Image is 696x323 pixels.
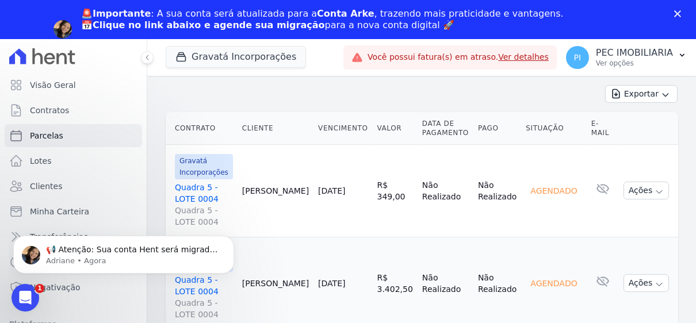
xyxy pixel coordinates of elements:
th: Valor [373,112,418,145]
b: 🚨Importante [81,8,151,19]
a: Minha Carteira [5,200,142,223]
p: Ver opções [596,59,673,68]
button: Ações [624,182,670,199]
a: Quadra 5 - LOTE 0004Quadra 5 - LOTE 0004 [175,274,233,320]
span: Contratos [30,105,69,116]
span: Minha Carteira [30,206,89,217]
div: : A sua conta será atualizada para a , trazendo mais praticidade e vantagens. 📅 para a nova conta... [81,8,564,31]
th: Vencimento [313,112,372,145]
div: Agendado [526,183,582,199]
a: Visão Geral [5,74,142,97]
a: Lotes [5,149,142,172]
td: [PERSON_NAME] [238,144,313,237]
span: PI [574,53,582,61]
img: Profile image for Adriane [53,20,72,39]
b: Clique no link abaixo e agende sua migração [93,20,325,30]
span: Visão Geral [30,79,76,91]
a: Contratos [5,99,142,122]
button: Gravatá Incorporações [166,46,306,68]
td: R$ 349,00 [373,144,418,237]
a: Quadra 5 - LOTE 0004Quadra 5 - LOTE 0004 [175,182,233,228]
span: Gravatá Incorporações [175,154,233,179]
a: [DATE] [318,186,345,195]
a: Transferências [5,225,142,248]
div: Fechar [674,10,686,17]
span: Parcelas [30,130,63,141]
iframe: Intercom live chat [12,284,39,312]
th: Contrato [166,112,238,145]
div: Agendado [526,275,582,291]
iframe: Intercom notifications mensagem [9,212,239,292]
a: Parcelas [5,124,142,147]
a: [DATE] [318,279,345,288]
span: Quadra 5 - LOTE 0004 [175,205,233,228]
td: Não Realizado [473,144,521,237]
th: Pago [473,112,521,145]
a: Clientes [5,175,142,198]
button: Ações [624,274,670,292]
p: PEC IMOBILIARIA [596,47,673,59]
a: Crédito [5,251,142,274]
span: Clientes [30,180,62,192]
span: Você possui fatura(s) em atraso. [368,51,549,63]
button: PI PEC IMOBILIARIA Ver opções [557,41,696,74]
button: Exportar [605,85,678,103]
a: Negativação [5,276,142,299]
span: Quadra 5 - LOTE 0004 [175,297,233,320]
th: Cliente [238,112,313,145]
a: Agendar migração [81,38,176,51]
span: 1 [35,284,44,293]
th: E-mail [587,112,619,145]
span: Lotes [30,155,52,167]
th: Situação [521,112,586,145]
a: Ver detalhes [498,52,549,61]
th: Data de Pagamento [418,112,473,145]
b: Conta Arke [317,8,374,19]
td: Não Realizado [418,144,473,237]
